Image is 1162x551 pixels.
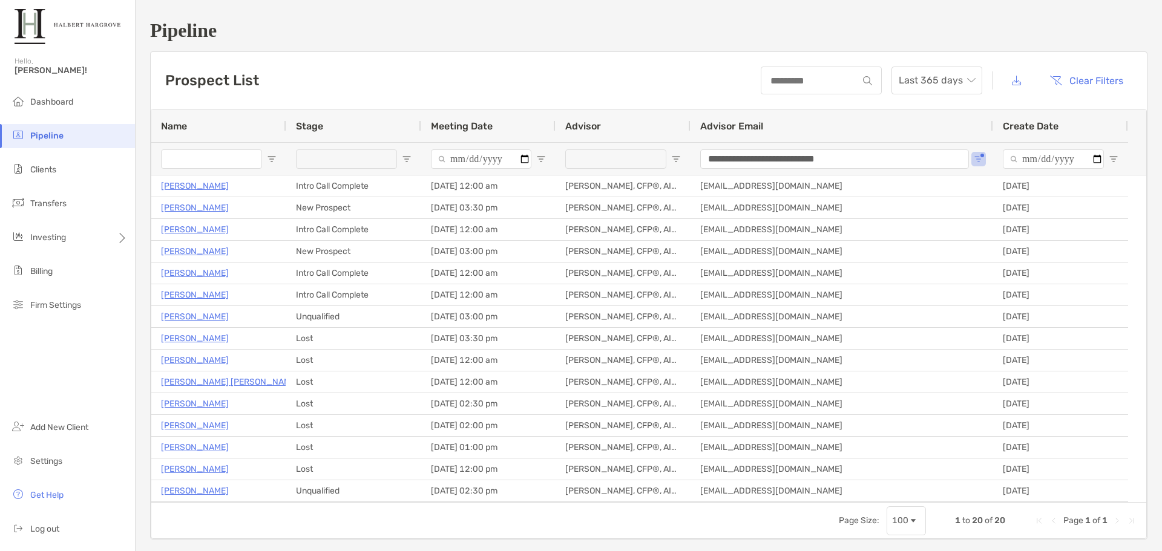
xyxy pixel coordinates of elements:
div: [EMAIL_ADDRESS][DOMAIN_NAME] [691,328,993,349]
div: [PERSON_NAME], CFP®, AIF® [556,371,691,393]
div: [PERSON_NAME], CFP®, AIF® [556,480,691,501]
span: Name [161,120,187,132]
span: Pipeline [30,131,64,141]
a: [PERSON_NAME] [161,266,229,281]
img: investing icon [11,229,25,244]
input: Advisor Email Filter Input [700,149,969,169]
div: [DATE] 12:00 am [421,284,556,305]
img: dashboard icon [11,94,25,108]
div: [DATE] [993,241,1128,262]
div: [DATE] [993,328,1128,349]
div: [PERSON_NAME], CFP®, AIF® [556,350,691,371]
div: [DATE] 12:00 pm [421,458,556,480]
span: Advisor Email [700,120,763,132]
div: [DATE] 03:00 pm [421,241,556,262]
span: Settings [30,456,62,466]
div: Lost [286,393,421,414]
div: [DATE] 02:30 pm [421,393,556,414]
div: [PERSON_NAME], CFP®, AIF® [556,328,691,349]
button: Open Filter Menu [536,154,546,164]
div: [DATE] [993,415,1128,436]
span: Last 365 days [899,67,975,94]
div: [DATE] 03:00 pm [421,306,556,327]
p: [PERSON_NAME] [161,331,229,346]
div: [DATE] [993,350,1128,371]
button: Open Filter Menu [974,154,983,164]
span: Clients [30,165,56,175]
a: [PERSON_NAME] [161,222,229,237]
p: [PERSON_NAME] [161,200,229,215]
h3: Prospect List [165,72,259,89]
a: [PERSON_NAME] [161,396,229,411]
input: Name Filter Input [161,149,262,169]
div: Lost [286,328,421,349]
img: input icon [863,76,872,85]
img: firm-settings icon [11,297,25,311]
span: Advisor [565,120,601,132]
div: Page Size: [839,515,879,526]
div: Intro Call Complete [286,219,421,240]
span: Page [1063,515,1083,526]
div: Lost [286,458,421,480]
button: Clear Filters [1040,67,1132,94]
span: Meeting Date [431,120,493,132]
div: [EMAIL_ADDRESS][DOMAIN_NAME] [691,197,993,218]
div: [DATE] [993,480,1128,501]
div: [PERSON_NAME], CFP®, AIF® [556,415,691,436]
span: 1 [1085,515,1091,526]
a: [PERSON_NAME] [161,309,229,324]
div: [DATE] [993,393,1128,414]
div: [DATE] 12:00 am [421,175,556,197]
div: Intro Call Complete [286,175,421,197]
div: [DATE] 02:00 pm [421,415,556,436]
a: [PERSON_NAME] [PERSON_NAME] [161,374,298,390]
p: [PERSON_NAME] [161,287,229,302]
a: [PERSON_NAME] [161,178,229,194]
img: transfers icon [11,195,25,210]
h1: Pipeline [150,19,1147,42]
div: [DATE] 12:00 am [421,371,556,393]
div: [DATE] [993,219,1128,240]
span: of [1092,515,1100,526]
div: [DATE] [993,262,1128,284]
div: [EMAIL_ADDRESS][DOMAIN_NAME] [691,175,993,197]
div: [DATE] [993,284,1128,305]
span: Log out [30,524,59,534]
p: [PERSON_NAME] [161,353,229,368]
div: [EMAIL_ADDRESS][DOMAIN_NAME] [691,350,993,371]
a: [PERSON_NAME] [161,483,229,498]
img: clients icon [11,161,25,176]
div: [PERSON_NAME], CFP®, AIF® [556,219,691,240]
div: [PERSON_NAME], CFP®, AIF® [556,262,691,284]
div: [DATE] 12:00 am [421,219,556,240]
div: Next Page [1112,516,1122,526]
div: Lost [286,371,421,393]
div: [PERSON_NAME], CFP®, AIF® [556,458,691,480]
div: [DATE] 12:00 am [421,262,556,284]
a: [PERSON_NAME] [161,418,229,433]
a: [PERSON_NAME] [161,461,229,477]
span: Transfers [30,198,67,209]
div: [DATE] [993,458,1128,480]
div: [EMAIL_ADDRESS][DOMAIN_NAME] [691,262,993,284]
div: Intro Call Complete [286,262,421,284]
input: Create Date Filter Input [1003,149,1104,169]
span: 20 [994,515,1005,526]
div: Unqualified [286,480,421,501]
div: [EMAIL_ADDRESS][DOMAIN_NAME] [691,415,993,436]
img: get-help icon [11,487,25,501]
div: Lost [286,415,421,436]
div: [DATE] [993,371,1128,393]
button: Open Filter Menu [267,154,277,164]
span: 1 [955,515,960,526]
div: [EMAIL_ADDRESS][DOMAIN_NAME] [691,284,993,305]
div: [PERSON_NAME], CFP®, AIF® [556,393,691,414]
div: [EMAIL_ADDRESS][DOMAIN_NAME] [691,371,993,393]
div: [EMAIL_ADDRESS][DOMAIN_NAME] [691,458,993,480]
button: Open Filter Menu [671,154,681,164]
